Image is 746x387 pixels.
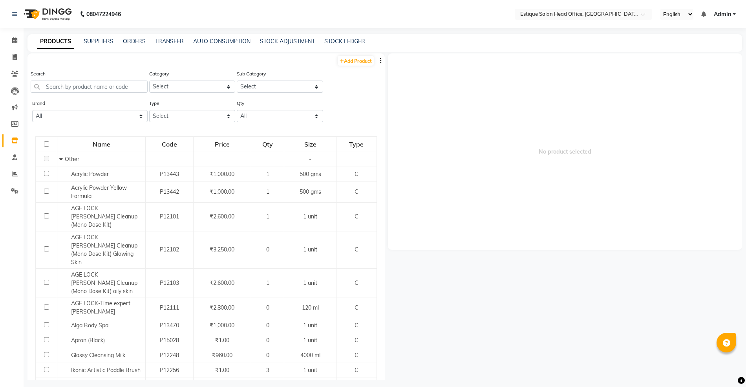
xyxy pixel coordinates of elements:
[194,137,250,151] div: Price
[160,246,179,253] span: P12102
[260,38,315,45] a: STOCK ADJUSTMENT
[300,352,320,359] span: 4000 ml
[303,213,317,220] span: 1 unit
[266,279,269,286] span: 1
[210,171,234,178] span: ₹1,000.00
[266,322,269,329] span: 0
[266,188,269,195] span: 1
[355,188,358,195] span: C
[252,137,284,151] div: Qty
[309,156,311,163] span: -
[71,184,127,200] span: Acrylic Powder Yellow Formula
[84,38,113,45] a: SUPPLIERS
[355,246,358,253] span: C
[303,246,317,253] span: 1 unit
[266,246,269,253] span: 0
[193,38,250,45] a: AUTO CONSUMPTION
[285,137,335,151] div: Size
[303,322,317,329] span: 1 unit
[303,279,317,286] span: 1 unit
[355,304,358,311] span: C
[149,100,159,107] label: Type
[338,56,374,66] a: Add Product
[210,246,234,253] span: ₹3,250.00
[71,171,109,178] span: Acrylic Powder
[71,367,141,374] span: Ikonic Artistic Paddle Brush
[215,367,229,374] span: ₹1.00
[160,352,179,359] span: P12248
[266,171,269,178] span: 1
[303,337,317,344] span: 1 unit
[59,156,65,163] span: Collapse Row
[355,367,358,374] span: C
[210,304,234,311] span: ₹2,800.00
[160,322,179,329] span: P13470
[300,188,321,195] span: 500 gms
[337,137,376,151] div: Type
[355,213,358,220] span: C
[71,234,137,266] span: AGE LOCK [PERSON_NAME] Cleanup (Mono Dose Kit) Glowing Skin
[215,337,229,344] span: ₹1.00
[210,213,234,220] span: ₹2,600.00
[160,279,179,286] span: P12103
[71,300,130,315] span: AGE LOCK-Time expert [PERSON_NAME]
[71,205,137,228] span: AGE LOCK [PERSON_NAME] Cleanup (Mono Dose Kit)
[355,322,358,329] span: C
[71,337,105,344] span: Apron (Black)
[713,356,738,379] iframe: chat widget
[237,70,266,77] label: Sub Category
[123,38,146,45] a: ORDERS
[155,38,184,45] a: TRANSFER
[210,188,234,195] span: ₹1,000.00
[65,156,79,163] span: Other
[86,3,121,25] b: 08047224946
[146,137,192,151] div: Code
[160,304,179,311] span: P12111
[303,367,317,374] span: 1 unit
[149,70,169,77] label: Category
[31,70,46,77] label: Search
[160,188,179,195] span: P13442
[302,304,319,311] span: 120 ml
[32,100,45,107] label: Brand
[210,322,234,329] span: ₹1,000.00
[31,81,148,93] input: Search by product name or code
[355,352,358,359] span: C
[355,171,358,178] span: C
[71,322,108,329] span: Alga Body Spa
[237,100,244,107] label: Qty
[160,213,179,220] span: P12101
[300,171,321,178] span: 500 gms
[266,367,269,374] span: 3
[160,171,179,178] span: P13443
[355,337,358,344] span: C
[388,53,742,250] span: No product selected
[160,367,179,374] span: P12256
[71,271,137,295] span: AGE LOCK [PERSON_NAME] Cleanup (Mono Dose Kit) oily skin
[212,352,232,359] span: ₹960.00
[355,279,358,286] span: C
[160,337,179,344] span: P15028
[20,3,74,25] img: logo
[266,213,269,220] span: 1
[37,35,74,49] a: PRODUCTS
[324,38,365,45] a: STOCK LEDGER
[266,304,269,311] span: 0
[266,352,269,359] span: 0
[714,10,731,18] span: Admin
[210,279,234,286] span: ₹2,600.00
[58,137,145,151] div: Name
[266,337,269,344] span: 0
[71,352,125,359] span: Glossy Cleansing Milk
